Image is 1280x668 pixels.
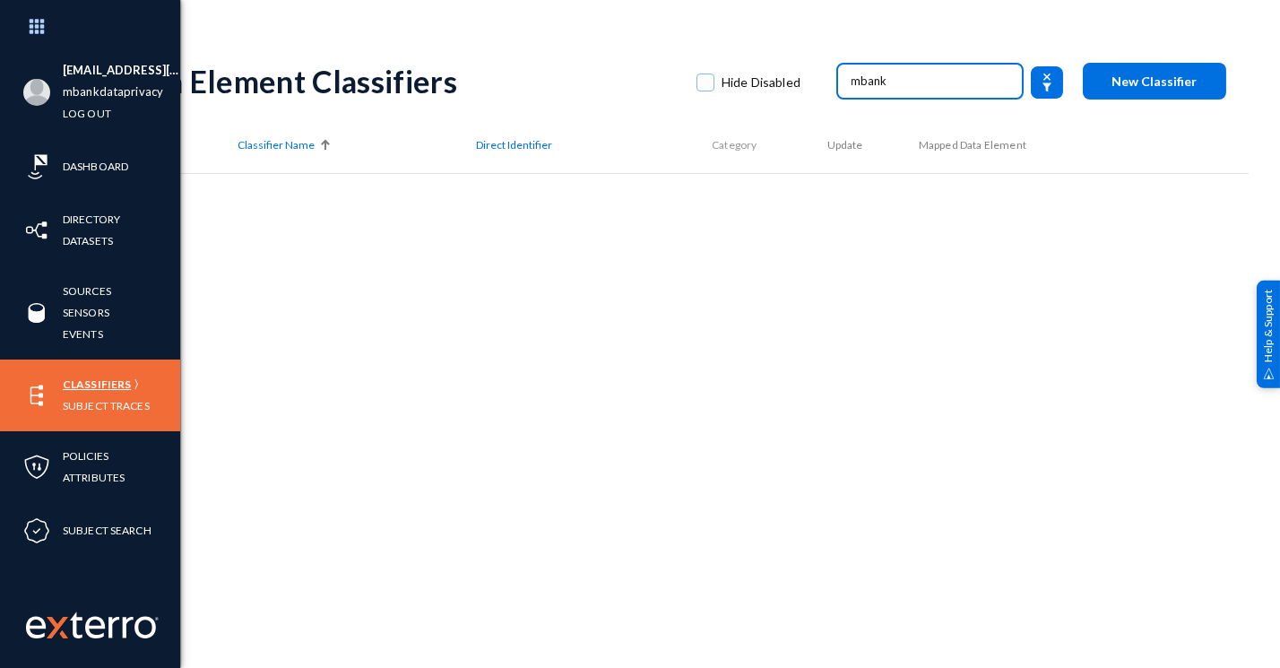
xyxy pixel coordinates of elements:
a: Sensors [63,302,109,323]
img: icon-risk-sonar.svg [23,153,50,180]
img: help_support.svg [1263,368,1275,379]
li: [EMAIL_ADDRESS][DOMAIN_NAME] [63,60,180,82]
div: Data Element Classifiers [118,63,679,100]
a: Subject Search [63,520,151,541]
a: mbankdataprivacy [63,82,163,102]
a: Directory [63,209,120,230]
a: Subject Traces [63,395,150,416]
a: Attributes [63,467,125,488]
a: Datasets [63,230,113,251]
img: exterro-work-mark.svg [26,612,159,638]
span: Direct Identifier [476,137,552,153]
img: icon-elements.svg [23,382,50,409]
button: New Classifier [1083,63,1226,100]
span: Classifier Name [238,137,315,153]
img: icon-inventory.svg [23,217,50,244]
div: Help & Support [1257,280,1280,387]
a: Classifiers [63,374,131,395]
span: Hide Disabled [722,69,800,96]
img: icon-compliance.svg [23,517,50,544]
a: Log out [63,103,111,124]
div: Classifier Name [238,137,476,153]
th: Mapped Data Element [919,117,1249,173]
div: Direct Identifier [476,137,712,153]
img: app launcher [10,7,64,46]
input: Filter on keywords [852,67,1009,94]
a: Sources [63,281,111,301]
img: exterro-logo.svg [47,617,68,638]
img: icon-policies.svg [23,454,50,481]
span: New Classifier [1112,74,1198,89]
th: Update [827,117,919,173]
img: blank-profile-picture.png [23,79,50,106]
a: Events [63,324,103,344]
img: icon-sources.svg [23,299,50,326]
span: Category [712,138,757,152]
a: Policies [63,446,108,466]
a: Dashboard [63,156,128,177]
